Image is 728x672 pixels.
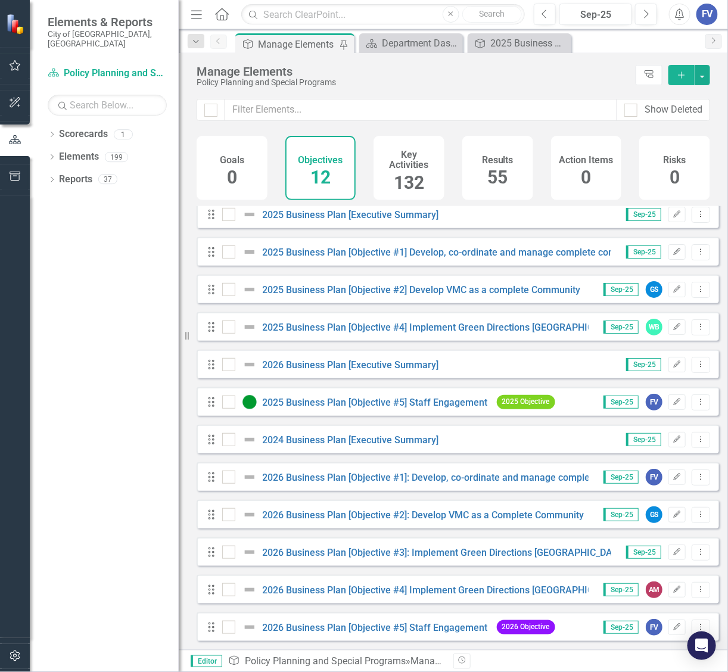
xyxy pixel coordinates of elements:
[242,508,257,522] img: Not Defined
[242,620,257,634] img: Not Defined
[394,172,424,193] span: 132
[497,395,555,409] span: 2025 Objective
[664,155,686,166] h4: Risks
[696,4,718,25] button: FV
[626,245,661,259] span: Sep-25
[462,6,522,23] button: Search
[603,508,639,521] span: Sep-25
[48,29,167,49] small: City of [GEOGRAPHIC_DATA], [GEOGRAPHIC_DATA]
[242,470,257,484] img: Not Defined
[646,581,662,598] div: AM
[310,167,331,188] span: 12
[564,8,628,22] div: Sep-25
[646,319,662,335] div: WB
[263,359,439,371] a: 2026 Business Plan [Executive Summary]
[626,433,661,446] span: Sep-25
[603,321,639,334] span: Sep-25
[242,583,257,597] img: Not Defined
[241,4,525,25] input: Search ClearPoint...
[603,621,639,634] span: Sep-25
[603,396,639,409] span: Sep-25
[48,67,167,80] a: Policy Planning and Special Programs
[59,173,92,186] a: Reports
[242,320,257,334] img: Not Defined
[298,155,343,166] h4: Objectives
[646,619,662,636] div: FV
[479,9,505,18] span: Search
[646,281,662,298] div: GS
[5,13,27,35] img: ClearPoint Strategy
[263,509,584,521] a: 2026 Business Plan [Objective #2]: Develop VMC as a Complete Community
[603,283,639,296] span: Sep-25
[114,129,133,139] div: 1
[559,4,632,25] button: Sep-25
[59,127,108,141] a: Scorecards
[220,155,244,166] h4: Goals
[626,208,661,221] span: Sep-25
[245,655,406,667] a: Policy Planning and Special Programs
[242,357,257,372] img: Not Defined
[228,655,444,668] div: » Manage Objectives
[603,471,639,484] span: Sep-25
[263,284,581,295] a: 2025 Business Plan [Objective #2] Develop VMC as a complete Community
[59,150,99,164] a: Elements
[227,167,237,188] span: 0
[263,397,488,408] a: 2025 Business Plan [Objective #5] Staff Engagement
[225,99,617,121] input: Filter Elements...
[382,36,460,51] div: Department Dashboard
[242,395,257,409] img: Proceeding as Anticipated
[559,155,614,166] h4: Action Items
[497,620,555,634] span: 2026 Objective
[263,622,488,633] a: 2026 Business Plan [Objective #5] Staff Engagement
[98,175,117,185] div: 37
[191,655,222,667] span: Editor
[646,394,662,410] div: FV
[581,167,592,188] span: 0
[687,631,716,660] div: Open Intercom Messenger
[626,546,661,559] span: Sep-25
[471,36,568,51] a: 2025 Business Plan [Objective #5] Staff Engagement
[197,78,630,87] div: Policy Planning and Special Programs
[263,434,439,446] a: 2024 Business Plan [Executive Summary]
[242,545,257,559] img: Not Defined
[482,155,514,166] h4: Results
[487,167,508,188] span: 55
[242,282,257,297] img: Not Defined
[645,103,702,117] div: Show Deleted
[670,167,680,188] span: 0
[48,15,167,29] span: Elements & Reports
[626,358,661,371] span: Sep-25
[646,506,662,523] div: GS
[48,95,167,116] input: Search Below...
[242,245,257,259] img: Not Defined
[263,209,439,220] a: 2025 Business Plan [Executive Summary]
[362,36,460,51] a: Department Dashboard
[258,37,337,52] div: Manage Elements
[490,36,568,51] div: 2025 Business Plan [Objective #5] Staff Engagement
[242,207,257,222] img: Not Defined
[381,150,437,170] h4: Key Activities
[646,469,662,486] div: FV
[242,433,257,447] img: Not Defined
[603,583,639,596] span: Sep-25
[105,152,128,162] div: 199
[197,65,630,78] div: Manage Elements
